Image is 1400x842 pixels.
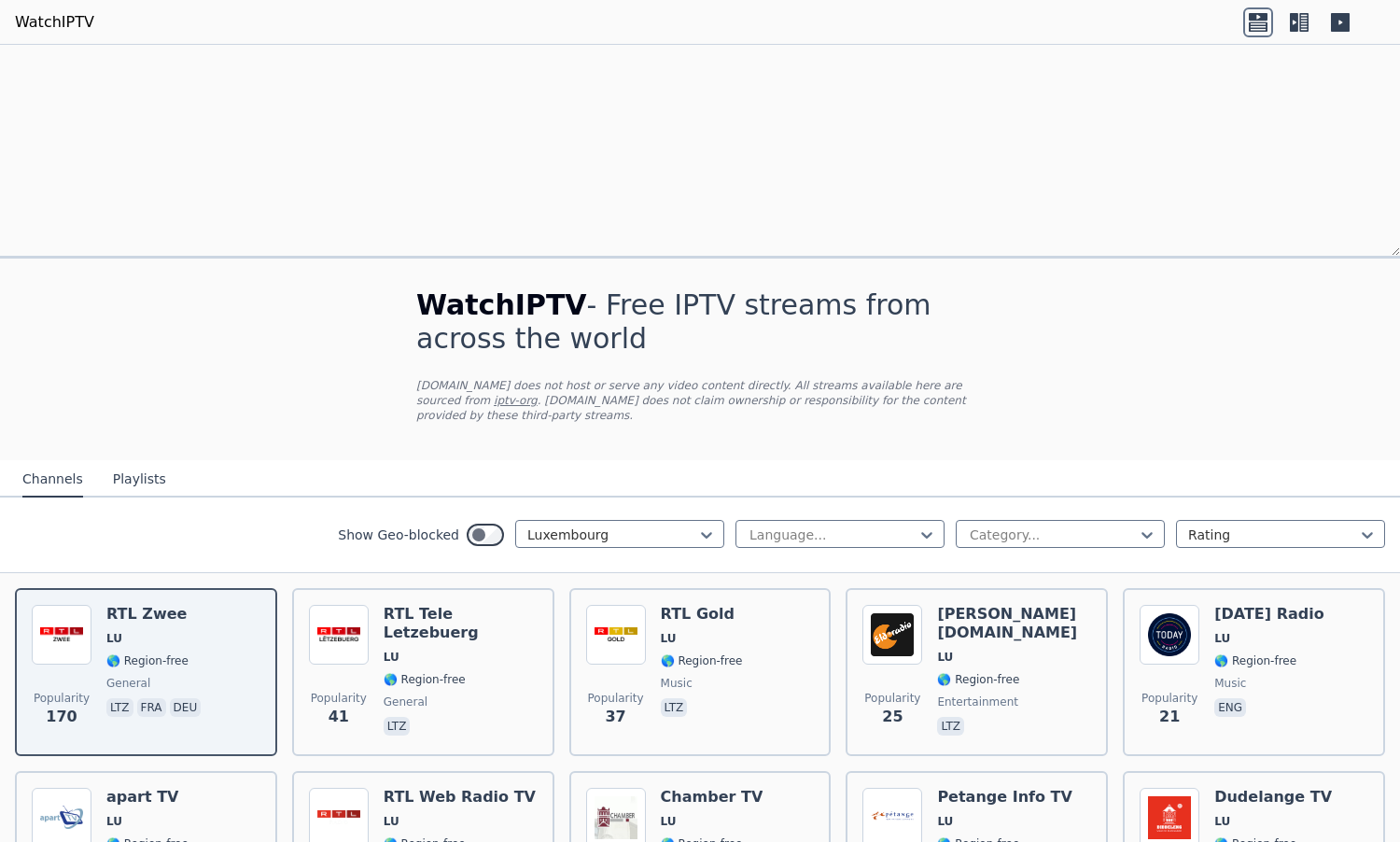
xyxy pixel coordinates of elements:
span: Popularity [864,691,920,706]
span: WatchIPTV [416,288,587,321]
h6: apart TV [106,788,260,807]
h6: RTL Gold [661,605,743,624]
span: LU [937,814,953,829]
span: 🌎 Region-free [937,672,1019,687]
h6: RTL Web Radio TV [384,788,536,807]
span: entertainment [937,695,1018,709]
span: music [661,676,693,691]
h6: RTL Zwee [106,605,204,624]
button: Playlists [113,462,166,498]
h6: RTL Tele Letzebuerg [384,605,538,642]
span: LU [1214,814,1230,829]
span: 25 [882,706,903,728]
p: ltz [106,698,133,717]
img: RTL Gold [586,605,646,665]
span: 41 [329,706,349,728]
span: 🌎 Region-free [106,653,189,668]
h6: Chamber TV [661,788,763,807]
span: 🌎 Region-free [661,653,743,668]
span: 37 [605,706,625,728]
h6: [PERSON_NAME][DOMAIN_NAME] [937,605,1091,642]
span: 21 [1159,706,1180,728]
span: Popularity [34,691,90,706]
span: general [106,676,150,691]
span: Popularity [1141,691,1197,706]
p: ltz [937,717,964,736]
label: Show Geo-blocked [338,526,459,544]
p: fra [137,698,166,717]
img: eldo.TV [862,605,922,665]
p: ltz [384,717,411,736]
span: general [384,695,427,709]
span: LU [1214,631,1230,646]
span: music [1214,676,1246,691]
p: deu [170,698,202,717]
h1: - Free IPTV streams from across the world [416,288,984,356]
img: RTL Tele Letzebuerg [309,605,369,665]
span: 🌎 Region-free [1214,653,1296,668]
span: LU [661,814,677,829]
span: Popularity [588,691,644,706]
img: RTL Zwee [32,605,91,665]
span: LU [384,814,399,829]
a: WatchIPTV [15,11,94,34]
img: Today Radio [1140,605,1199,665]
span: Popularity [311,691,367,706]
span: LU [661,631,677,646]
span: LU [106,814,122,829]
span: LU [106,631,122,646]
p: ltz [661,698,688,717]
a: iptv-org [494,394,538,407]
button: Channels [22,462,83,498]
span: LU [384,650,399,665]
p: eng [1214,698,1246,717]
h6: Dudelange TV [1214,788,1332,807]
p: [DOMAIN_NAME] does not host or serve any video content directly. All streams available here are s... [416,378,984,423]
span: 170 [46,706,77,728]
span: 🌎 Region-free [384,672,466,687]
h6: Petange Info TV [937,788,1071,807]
span: LU [937,650,953,665]
h6: [DATE] Radio [1214,605,1324,624]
